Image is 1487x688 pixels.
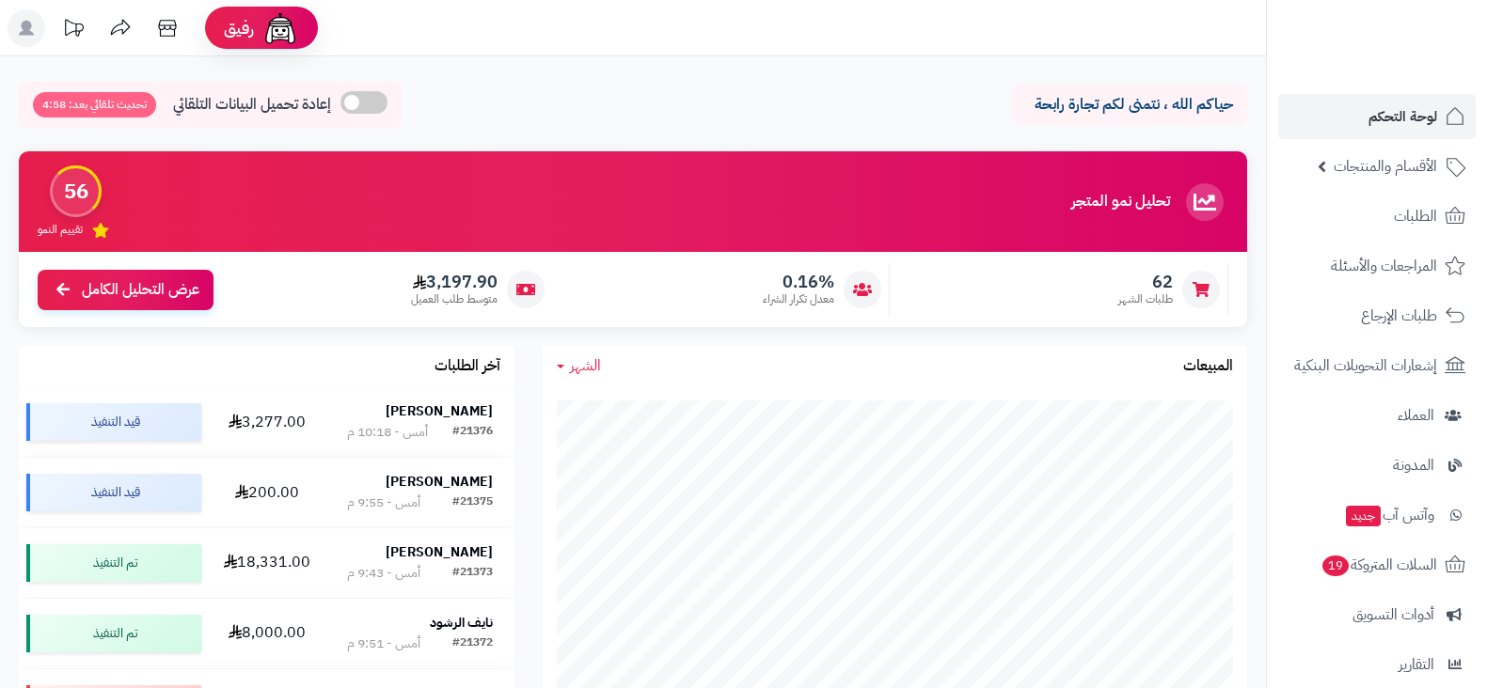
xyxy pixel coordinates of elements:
span: المدونة [1393,452,1434,478]
div: أمس - 9:55 م [347,493,420,512]
span: 3,197.90 [411,272,498,292]
span: الأقسام والمنتجات [1334,153,1437,180]
strong: نايف الرشود [430,613,493,633]
span: التقارير [1399,651,1434,678]
div: أمس - 10:18 م [347,423,428,442]
a: العملاء [1278,393,1476,438]
span: أدوات التسويق [1353,602,1434,628]
strong: [PERSON_NAME] [386,472,493,492]
div: قيد التنفيذ [26,474,201,511]
td: 18,331.00 [209,528,325,598]
span: طلبات الشهر [1118,291,1173,307]
div: #21375 [452,493,493,512]
span: السلات المتروكة [1321,552,1437,578]
img: ai-face.png [261,9,299,47]
div: #21373 [452,564,493,583]
h3: تحليل نمو المتجر [1071,194,1170,211]
span: رفيق [224,17,254,39]
span: طلبات الإرجاع [1361,303,1437,329]
a: تحديثات المنصة [50,9,97,52]
div: أمس - 9:51 م [347,634,420,653]
p: حياكم الله ، نتمنى لكم تجارة رابحة [1026,94,1233,116]
span: 19 [1321,555,1350,576]
td: 8,000.00 [209,599,325,668]
a: إشعارات التحويلات البنكية [1278,343,1476,388]
a: التقارير [1278,642,1476,687]
span: جديد [1346,506,1381,526]
span: العملاء [1398,402,1434,429]
strong: [PERSON_NAME] [386,542,493,562]
h3: آخر الطلبات [435,358,500,375]
td: 200.00 [209,458,325,527]
span: متوسط طلب العميل [411,291,498,307]
div: قيد التنفيذ [26,403,201,441]
a: المراجعات والأسئلة [1278,243,1476,289]
span: الطلبات [1394,203,1437,229]
a: أدوات التسويق [1278,592,1476,637]
a: المدونة [1278,443,1476,488]
div: #21376 [452,423,493,442]
span: وآتس آب [1344,502,1434,528]
span: 0.16% [763,272,834,292]
div: #21372 [452,634,493,653]
strong: [PERSON_NAME] [386,401,493,421]
div: تم التنفيذ [26,544,201,582]
a: لوحة التحكم [1278,94,1476,139]
td: 3,277.00 [209,387,325,457]
div: تم التنفيذ [26,615,201,652]
span: المراجعات والأسئلة [1331,253,1437,279]
span: 62 [1118,272,1173,292]
span: تقييم النمو [38,222,83,238]
a: طلبات الإرجاع [1278,293,1476,338]
span: لوحة التحكم [1368,103,1437,130]
a: الشهر [557,355,601,377]
h3: المبيعات [1183,358,1233,375]
a: عرض التحليل الكامل [38,270,214,310]
div: أمس - 9:43 م [347,564,420,583]
span: إعادة تحميل البيانات التلقائي [173,94,331,116]
span: الشهر [570,354,601,377]
span: تحديث تلقائي بعد: 4:58 [33,92,156,117]
a: وآتس آبجديد [1278,493,1476,538]
span: عرض التحليل الكامل [82,279,199,301]
img: logo-2.png [1359,34,1469,73]
span: إشعارات التحويلات البنكية [1294,352,1437,379]
span: معدل تكرار الشراء [763,291,834,307]
a: الطلبات [1278,194,1476,239]
a: السلات المتروكة19 [1278,542,1476,587]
